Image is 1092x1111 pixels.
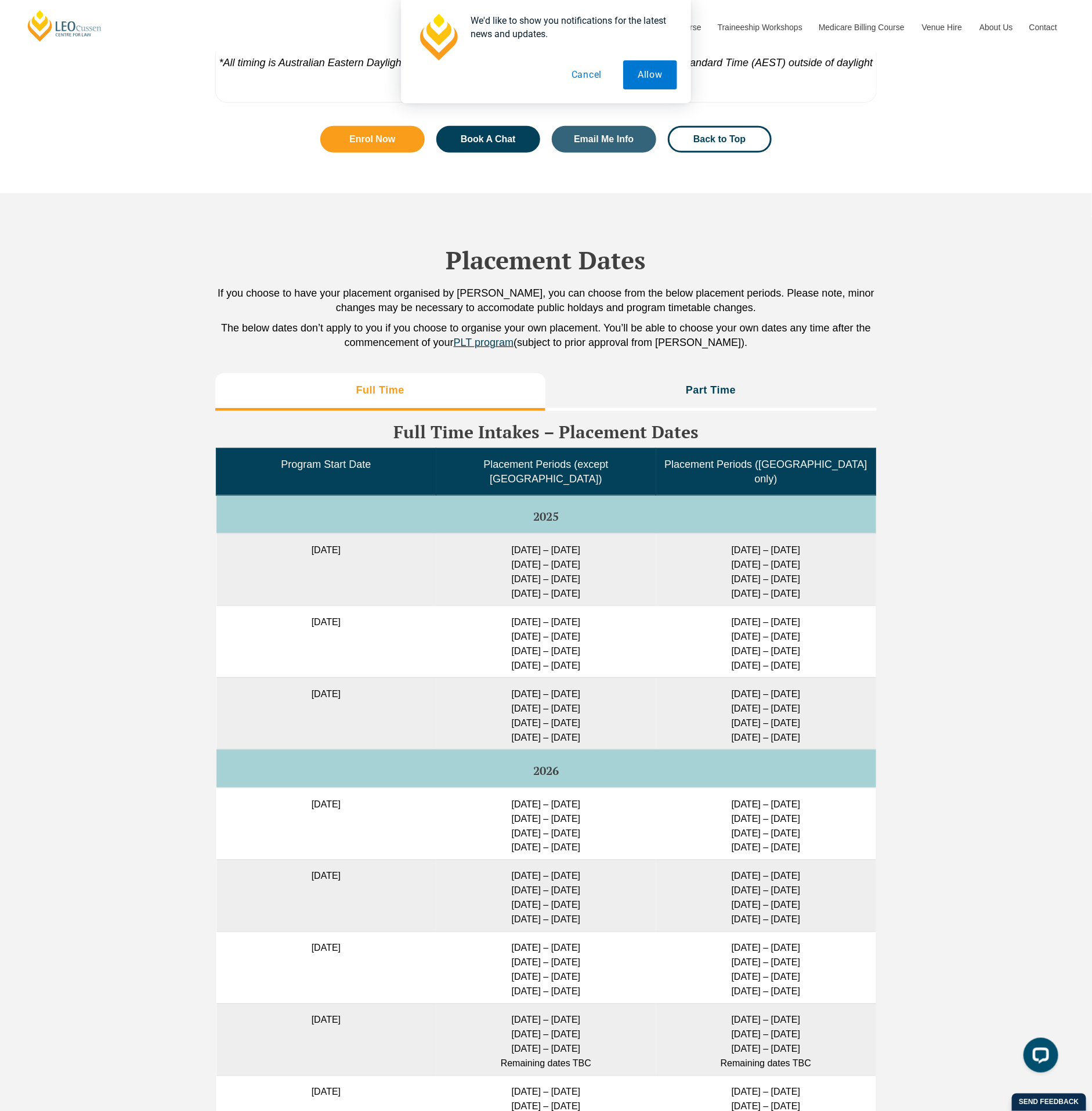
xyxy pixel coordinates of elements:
h3: Full Time [356,384,404,397]
td: [DATE] – [DATE] [DATE] – [DATE] [DATE] – [DATE] [DATE] – [DATE] [656,605,876,677]
td: [DATE] – [DATE] [DATE] – [DATE] [DATE] – [DATE] [DATE] – [DATE] [656,788,876,860]
td: [DATE] [216,605,436,677]
a: Back to Top [668,126,772,153]
span: Book A Chat [461,135,516,144]
td: [DATE] – [DATE] [DATE] – [DATE] [DATE] – [DATE] Remaining dates TBC [656,1004,876,1076]
td: [DATE] – [DATE] [DATE] – [DATE] [DATE] – [DATE] [DATE] – [DATE] [656,677,876,749]
h3: Full Time Intakes – Placement Dates [215,423,877,442]
span: Email Me Info [574,135,634,144]
td: [DATE] – [DATE] [DATE] – [DATE] [DATE] – [DATE] Remaining dates TBC [436,1004,656,1076]
td: [DATE] – [DATE] [DATE] – [DATE] [DATE] – [DATE] [DATE] – [DATE] [656,860,876,932]
a: Email Me Info [552,126,656,153]
img: notification icon [415,14,461,60]
iframe: LiveChat chat widget [1014,1033,1063,1082]
p: If you choose to have your placement organised by [PERSON_NAME], you can choose from the below pl... [215,286,877,315]
td: [DATE] – [DATE] [DATE] – [DATE] [DATE] – [DATE] [DATE] – [DATE] [436,605,656,677]
h5: 2025 [221,510,872,523]
td: [DATE] – [DATE] [DATE] – [DATE] [DATE] – [DATE] [DATE] – [DATE] [436,533,656,605]
td: [DATE] – [DATE] [DATE] – [DATE] [DATE] – [DATE] [DATE] – [DATE] [656,932,876,1004]
span: Placement Periods ([GEOGRAPHIC_DATA] only) [664,459,867,485]
h3: Part Time [686,384,736,397]
td: [DATE] – [DATE] [DATE] – [DATE] [DATE] – [DATE] [DATE] – [DATE] [436,860,656,932]
a: Book A Chat [436,126,541,153]
td: [DATE] [216,1004,436,1076]
td: [DATE] – [DATE] [DATE] – [DATE] [DATE] – [DATE] [DATE] – [DATE] [656,533,876,605]
td: [DATE] – [DATE] [DATE] – [DATE] [DATE] – [DATE] [DATE] – [DATE] [436,788,656,860]
td: [DATE] [216,677,436,749]
span: Back to Top [693,135,746,144]
div: We'd like to show you notifications for the latest news and updates. [461,14,677,41]
button: Allow [623,60,677,89]
td: [DATE] [216,533,436,605]
td: [DATE] [216,932,436,1004]
h2: Placement Dates [215,246,877,275]
td: [DATE] – [DATE] [DATE] – [DATE] [DATE] – [DATE] [DATE] – [DATE] [436,677,656,749]
span: Placement Periods (except [GEOGRAPHIC_DATA]) [483,459,608,485]
p: The below dates don’t apply to you if you choose to organise your own placement. You’ll be able t... [215,321,877,350]
span: Enrol Now [349,135,395,144]
button: Cancel [557,60,617,89]
td: [DATE] [216,788,436,860]
td: [DATE] [216,860,436,932]
a: Enrol Now [320,126,425,153]
span: Program Start Date [281,459,371,470]
a: PLT program [454,337,514,348]
h5: 2026 [221,764,872,777]
td: [DATE] – [DATE] [DATE] – [DATE] [DATE] – [DATE] [DATE] – [DATE] [436,932,656,1004]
